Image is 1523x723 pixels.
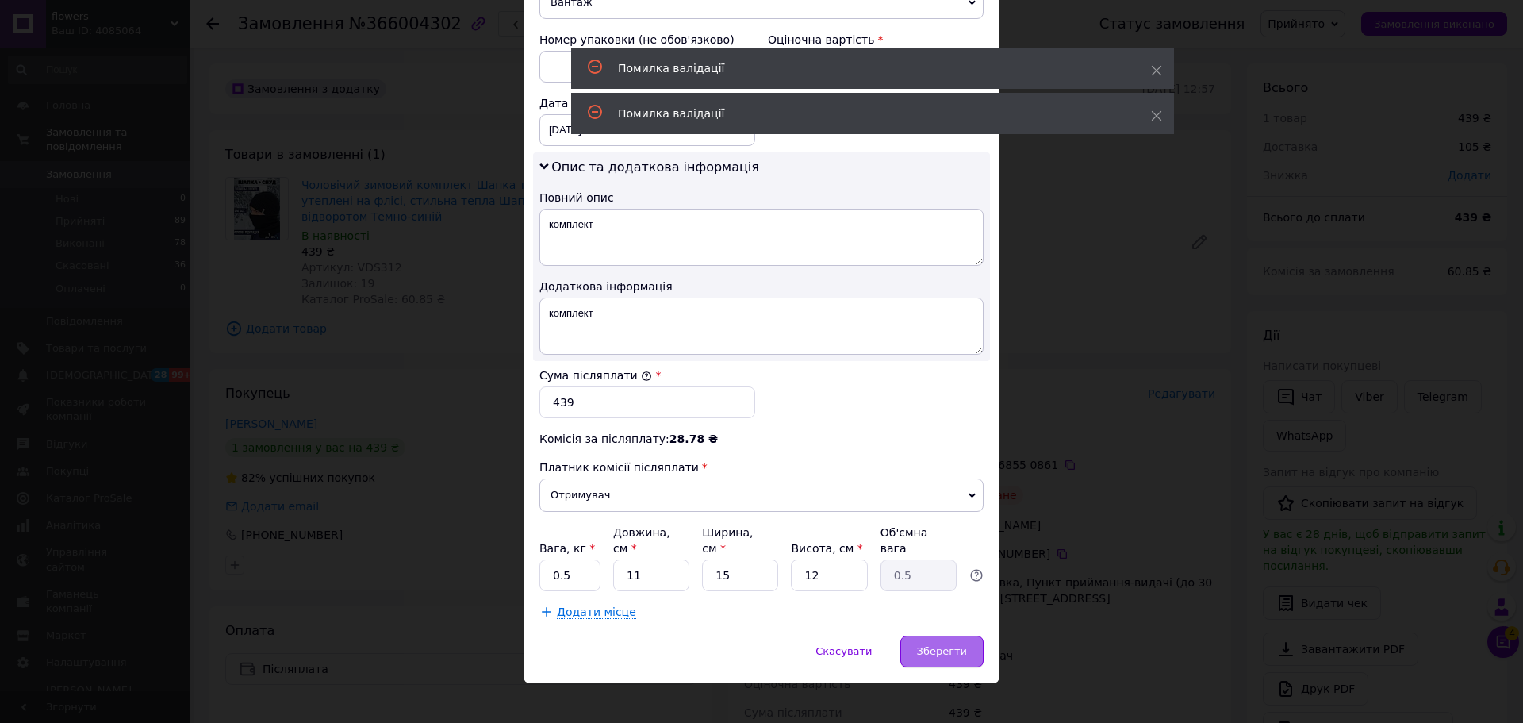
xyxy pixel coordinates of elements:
div: Номер упаковки (не обов'язково) [539,32,755,48]
div: Додаткова інформація [539,279,984,294]
textarea: комплект [539,298,984,355]
span: Зберегти [917,645,967,657]
span: 28.78 ₴ [669,433,718,445]
div: Об'ємна вага [880,525,957,556]
label: Сума післяплати [539,369,652,382]
div: Дата відправки [539,95,755,111]
span: Опис та додаткова інформація [551,160,759,175]
div: Повний опис [539,190,984,206]
span: Додати місце [557,606,636,619]
label: Ширина, см [702,526,753,555]
textarea: комплект [539,209,984,266]
div: Помилка валідації [618,60,1111,76]
span: Скасувати [815,645,872,657]
div: Оціночна вартість [768,32,984,48]
label: Довжина, см [613,526,670,555]
label: Висота, см [791,542,862,555]
div: Помилка валідації [618,106,1111,121]
span: Платник комісії післяплати [539,461,699,474]
div: Комісія за післяплату: [539,431,984,447]
span: Отримувач [539,479,984,512]
label: Вага, кг [539,542,595,555]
